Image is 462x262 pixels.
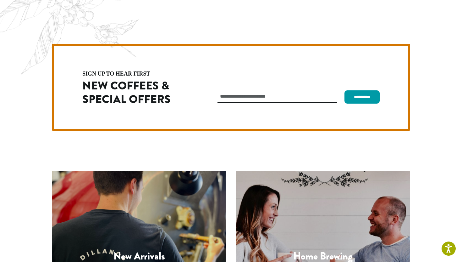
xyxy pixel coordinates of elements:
[82,71,190,77] h4: sign up to hear first
[82,79,190,106] h2: New Coffees & Special Offers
